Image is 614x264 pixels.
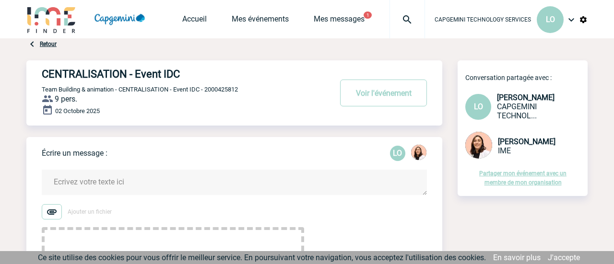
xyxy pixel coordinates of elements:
[340,80,427,106] button: Voir l'événement
[498,137,555,146] span: [PERSON_NAME]
[546,15,555,24] span: LO
[493,253,541,262] a: En savoir plus
[498,146,511,155] span: IME
[435,16,531,23] span: CAPGEMINI TECHNOLOGY SERVICES
[548,253,580,262] a: J'accepte
[55,107,100,115] span: 02 Octobre 2025
[55,94,77,103] span: 9 pers.
[474,102,483,111] span: LO
[314,14,365,28] a: Mes messages
[42,68,303,80] h4: CENTRALISATION - Event IDC
[390,146,405,161] p: LO
[40,41,57,47] a: Retour
[42,149,107,158] p: Écrire un message :
[364,11,372,19] button: 1
[479,170,567,186] a: Partager mon événement avec un membre de mon organisation
[182,14,207,28] a: Accueil
[68,208,112,215] span: Ajouter un fichier
[390,146,405,161] div: Leila OBREMSKI
[497,93,555,102] span: [PERSON_NAME]
[26,6,76,33] img: IME-Finder
[411,145,426,160] img: 129834-0.png
[42,86,238,93] span: Team Building & animation - CENTRALISATION - Event IDC - 2000425812
[232,14,289,28] a: Mes événements
[411,145,426,162] div: Melissa NOBLET
[465,132,492,159] img: 129834-0.png
[497,102,537,120] span: CAPGEMINI TECHNOLOGY SERVICES
[38,253,486,262] span: Ce site utilise des cookies pour vous offrir le meilleur service. En poursuivant votre navigation...
[465,74,588,81] p: Conversation partagée avec :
